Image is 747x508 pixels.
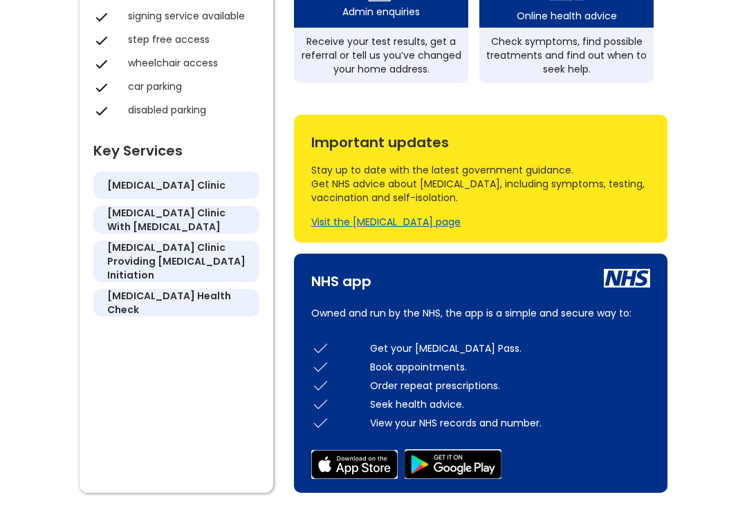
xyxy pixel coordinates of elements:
[128,10,252,23] div: signing service available
[311,395,330,414] img: check icon
[93,138,259,158] div: Key Services
[311,268,371,289] div: NHS app
[128,104,252,117] div: disabled parking
[311,339,330,358] img: check icon
[128,33,252,47] div: step free access
[370,398,650,412] div: Seek health advice.
[405,450,501,480] img: google play store icon
[311,451,398,480] img: app store icon
[107,241,246,283] h5: [MEDICAL_DATA] clinic providing [MEDICAL_DATA] initiation
[128,57,252,70] div: wheelchair access
[311,164,650,205] div: Stay up to date with the latest government guidance. Get NHS advice about [MEDICAL_DATA], includi...
[517,10,617,23] div: Online health advice
[604,270,650,288] img: nhs icon white
[311,129,650,150] div: Important updates
[128,80,252,94] div: car parking
[107,179,225,193] h5: [MEDICAL_DATA] clinic
[311,305,650,322] p: Owned and run by the NHS, the app is a simple and secure way to:
[370,417,650,431] div: View your NHS records and number.
[486,35,647,77] div: Check symptoms, find possible treatments and find out when to seek help.
[107,207,246,234] h5: [MEDICAL_DATA] clinic with [MEDICAL_DATA]
[370,342,650,356] div: Get your [MEDICAL_DATA] Pass.
[370,361,650,375] div: Book appointments.
[311,377,330,395] img: check icon
[311,414,330,433] img: check icon
[370,379,650,393] div: Order repeat prescriptions.
[301,35,461,77] div: Receive your test results, get a referral or tell us you’ve changed your home address.
[107,290,246,317] h5: [MEDICAL_DATA] health check
[342,6,420,19] div: Admin enquiries
[311,216,461,229] a: Visit the [MEDICAL_DATA] page
[311,358,330,377] img: check icon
